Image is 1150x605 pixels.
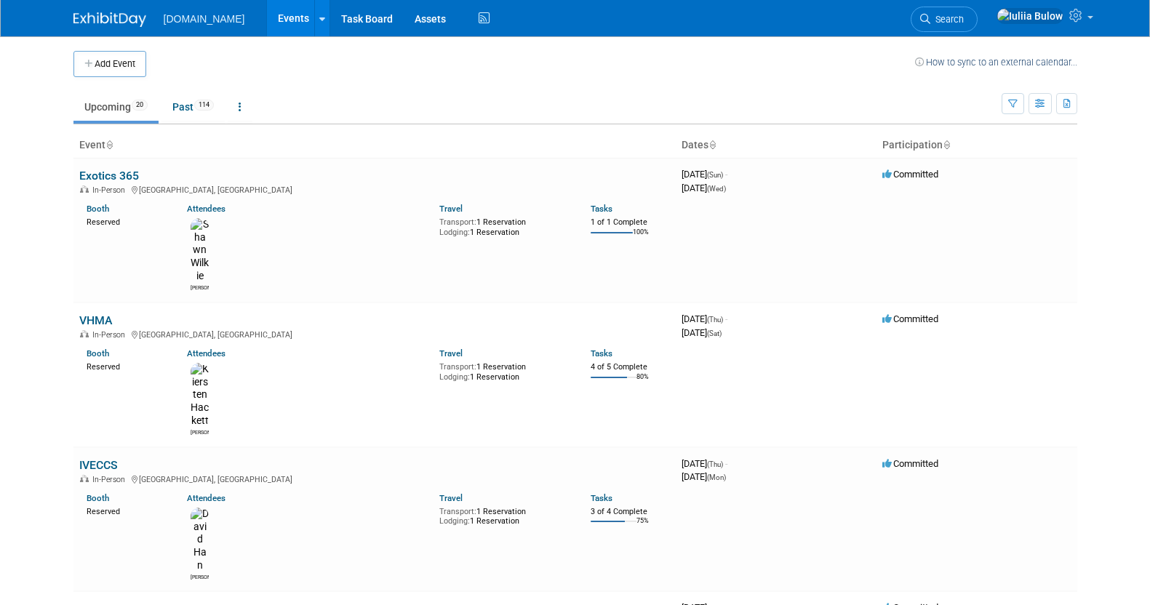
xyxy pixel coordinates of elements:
div: 1 Reservation 1 Reservation [439,215,569,237]
a: Tasks [591,348,612,358]
div: 4 of 5 Complete [591,362,670,372]
span: 114 [194,100,214,111]
span: In-Person [92,475,129,484]
a: Sort by Start Date [708,139,716,151]
a: Upcoming20 [73,93,159,121]
a: Attendees [187,348,225,358]
a: IVECCS [79,458,118,472]
th: Participation [877,133,1077,158]
span: (Mon) [707,473,726,481]
a: Booth [87,348,109,358]
td: 80% [636,373,649,393]
img: David Han [191,508,209,572]
a: Travel [439,204,463,214]
a: Booth [87,204,109,214]
span: [DATE] [682,313,727,324]
span: Lodging: [439,372,470,382]
span: - [725,313,727,324]
span: (Sun) [707,171,723,179]
span: Transport: [439,217,476,227]
span: [DATE] [682,471,726,482]
span: Lodging: [439,228,470,237]
button: Add Event [73,51,146,77]
span: Committed [882,169,938,180]
span: [DATE] [682,458,727,469]
span: Committed [882,313,938,324]
span: Lodging: [439,516,470,526]
div: Kiersten Hackett [191,428,209,436]
div: [GEOGRAPHIC_DATA], [GEOGRAPHIC_DATA] [79,473,670,484]
th: Dates [676,133,877,158]
a: How to sync to an external calendar... [915,57,1077,68]
a: Sort by Event Name [105,139,113,151]
div: Reserved [87,504,166,517]
span: (Wed) [707,185,726,193]
span: [DATE] [682,169,727,180]
span: In-Person [92,330,129,340]
div: Reserved [87,359,166,372]
span: Committed [882,458,938,469]
th: Event [73,133,676,158]
div: Reserved [87,215,166,228]
div: 3 of 4 Complete [591,507,670,517]
img: In-Person Event [80,330,89,337]
span: [DOMAIN_NAME] [164,13,245,25]
span: Transport: [439,507,476,516]
span: 20 [132,100,148,111]
a: Tasks [591,204,612,214]
div: 1 Reservation 1 Reservation [439,359,569,382]
img: In-Person Event [80,475,89,482]
div: [GEOGRAPHIC_DATA], [GEOGRAPHIC_DATA] [79,183,670,195]
div: David Han [191,572,209,581]
img: ExhibitDay [73,12,146,27]
span: [DATE] [682,183,726,193]
a: Past114 [161,93,225,121]
td: 100% [633,228,649,248]
span: - [725,458,727,469]
a: Travel [439,348,463,358]
img: Kiersten Hackett [191,363,209,428]
img: Iuliia Bulow [997,8,1063,24]
a: Attendees [187,493,225,503]
a: Booth [87,493,109,503]
div: [GEOGRAPHIC_DATA], [GEOGRAPHIC_DATA] [79,328,670,340]
a: Travel [439,493,463,503]
div: 1 Reservation 1 Reservation [439,504,569,526]
div: Shawn Wilkie [191,283,209,292]
span: Transport: [439,362,476,372]
td: 75% [636,517,649,537]
div: 1 of 1 Complete [591,217,670,228]
span: [DATE] [682,327,722,338]
span: Search [930,14,964,25]
a: Search [911,7,978,32]
span: (Thu) [707,316,723,324]
a: Attendees [187,204,225,214]
span: In-Person [92,185,129,195]
img: In-Person Event [80,185,89,193]
span: (Sat) [707,329,722,337]
span: - [725,169,727,180]
a: Exotics 365 [79,169,139,183]
a: Tasks [591,493,612,503]
a: VHMA [79,313,112,327]
a: Sort by Participation Type [943,139,950,151]
img: Shawn Wilkie [191,218,209,283]
span: (Thu) [707,460,723,468]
